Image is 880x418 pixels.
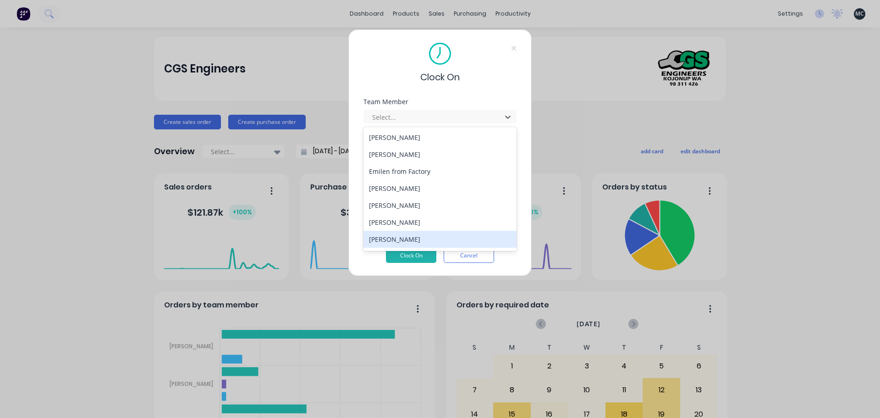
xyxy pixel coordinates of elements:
div: [PERSON_NAME] [363,129,517,146]
div: [PERSON_NAME] [363,248,517,265]
button: Cancel [444,248,494,263]
div: [PERSON_NAME] [363,214,517,231]
span: Clock On [420,70,460,84]
div: Team Member [363,99,517,105]
div: Emilen from Factory [363,163,517,180]
div: [PERSON_NAME] [363,231,517,248]
div: [PERSON_NAME] [363,146,517,163]
div: [PERSON_NAME] [363,180,517,197]
button: Clock On [386,248,436,263]
div: [PERSON_NAME] [363,197,517,214]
